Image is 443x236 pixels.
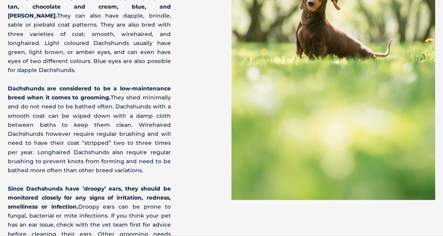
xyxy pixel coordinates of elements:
[8,85,171,175] p: They shed minimally and do not need to be bathed often. Dachshunds with a smooth coat can be wipe...
[8,85,171,101] strong: Dachshunds are considered to be a low-maintenance breed when it comes to grooming.
[8,186,171,211] strong: Since Dachshunds have ‘droopy’ ears, they should be monitored closely for any signs of irritation...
